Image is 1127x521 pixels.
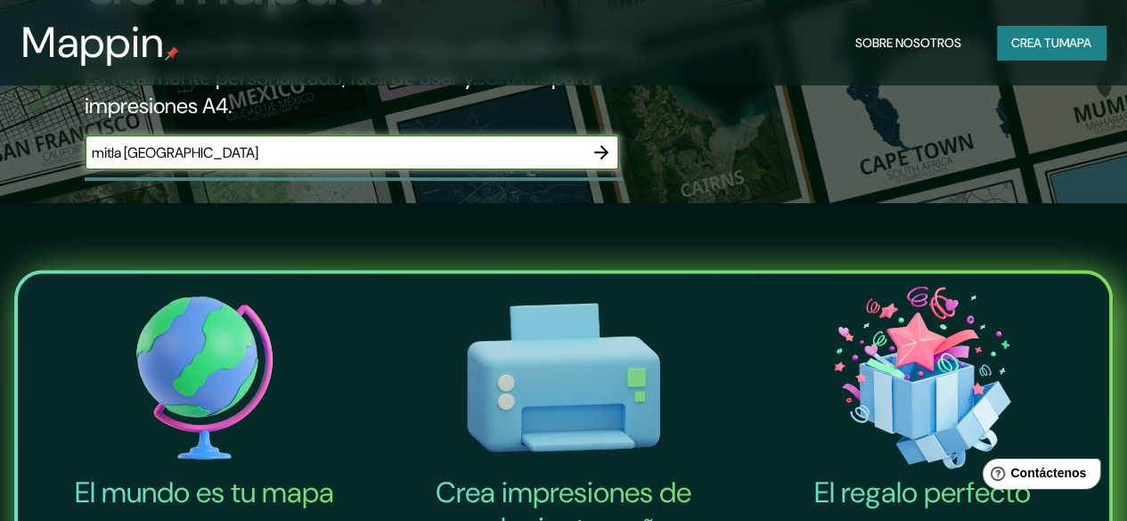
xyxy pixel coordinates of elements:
[165,46,179,61] img: pin de mapeo
[388,281,739,475] img: Crea impresiones de cualquier tamaño-icono
[747,281,1098,475] img: El icono del regalo perfecto
[29,281,380,475] img: El mundo es tu icono de mapa
[848,26,968,60] button: Sobre nosotros
[21,14,165,70] font: Mappin
[85,63,592,119] font: para impresiones A4.
[997,26,1106,60] button: Crea tumapa
[1059,35,1091,51] font: mapa
[855,35,961,51] font: Sobre nosotros
[1011,35,1059,51] font: Crea tu
[814,474,1031,511] font: El regalo perfecto
[85,142,584,163] input: Elige tu lugar favorito
[968,452,1107,501] iframe: Lanzador de widgets de ayuda
[75,474,334,511] font: El mundo es tu mapa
